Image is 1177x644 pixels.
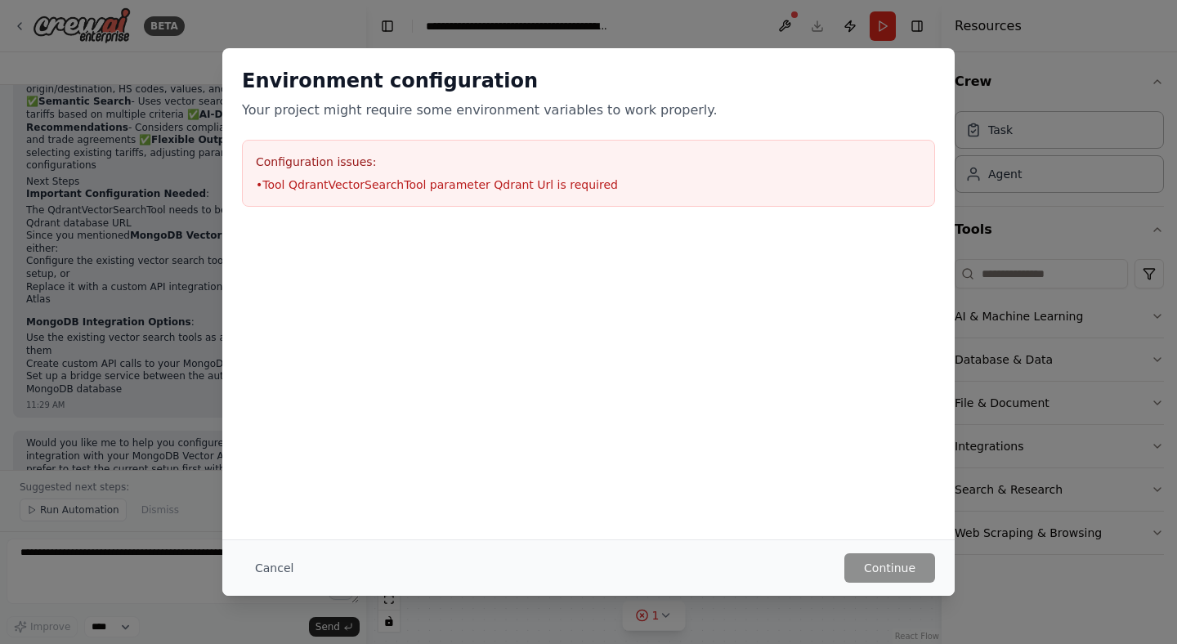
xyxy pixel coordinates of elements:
[256,154,921,170] h3: Configuration issues:
[256,177,921,193] li: • Tool QdrantVectorSearchTool parameter Qdrant Url is required
[242,68,935,94] h2: Environment configuration
[242,553,307,583] button: Cancel
[242,101,935,120] p: Your project might require some environment variables to work properly.
[844,553,935,583] button: Continue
